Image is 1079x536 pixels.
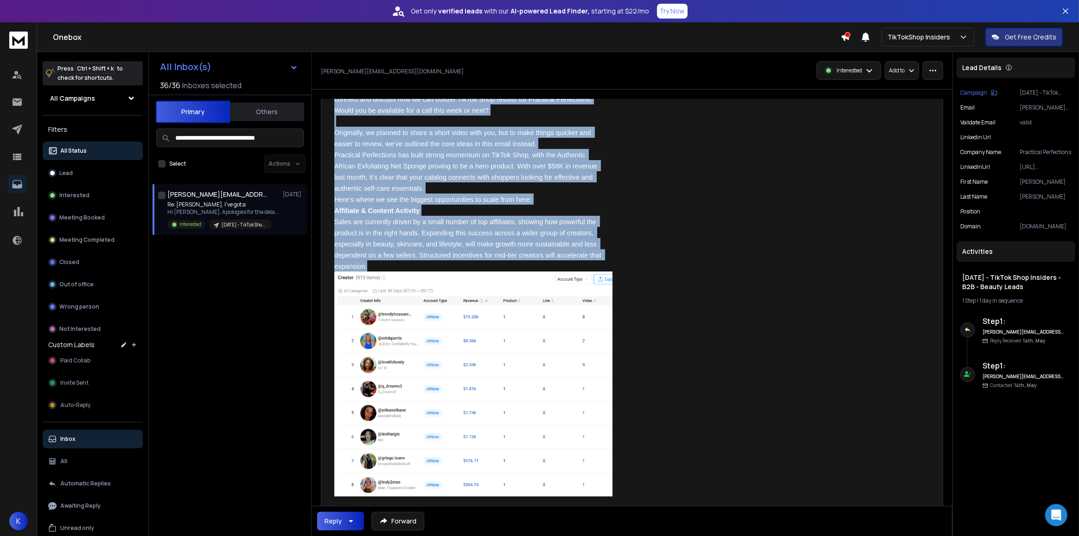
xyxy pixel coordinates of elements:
p: Unread only [60,524,94,532]
button: Inbox [43,430,143,448]
div: Open Intercom Messenger [1045,504,1067,526]
button: Closed [43,253,143,271]
p: Contacted [990,382,1036,389]
div: | [962,297,1070,304]
strong: verified leads [439,6,483,16]
button: Meeting Completed [43,231,143,249]
button: Primary [156,101,230,123]
p: Campaign [960,89,987,97]
h6: [PERSON_NAME][EMAIL_ADDRESS][DOMAIN_NAME] [983,373,1064,380]
h1: [DATE] - TikTok Shop Insiders - B2B - Beauty Leads [962,273,1070,291]
img: AD_4nXfEtlQ3WsFX63aC7AsrErfcY0lI1ur6HfgUbYztLZ9y_Dn8cBQR8f2vCQq5UrcEAPetiIG_g2H5kGHby_hd80zojS-G5... [334,271,624,497]
h1: All Campaigns [50,94,95,103]
button: K [9,512,28,530]
p: First Name [960,178,988,186]
button: Campaign [960,89,997,97]
p: Try Now [660,6,685,16]
span: 14th, May [1014,382,1036,388]
span: 14th, May [1023,337,1045,344]
h1: [PERSON_NAME][EMAIL_ADDRESS][DOMAIN_NAME] [167,190,269,199]
h3: Inboxes selected [182,80,242,91]
button: Forward [371,512,424,530]
button: Meeting Booked [43,208,143,227]
h6: Step 1 : [983,360,1064,371]
p: TikTokShop Insiders [887,32,954,42]
button: Lead [43,164,143,182]
h1: All Inbox(s) [160,62,211,71]
button: All Campaigns [43,89,143,108]
p: Domain [960,223,981,230]
h1: Onebox [53,32,841,43]
p: Re: [PERSON_NAME], I’ve got a [167,201,279,208]
p: Get Free Credits [1005,32,1056,42]
p: Practical Perfections [1020,149,1072,156]
p: [PERSON_NAME] [1020,193,1072,200]
button: Get Free Credits [985,28,1063,46]
p: All [60,458,67,465]
p: Press to check for shortcuts. [57,64,123,83]
p: Lead [59,169,73,177]
button: Wrong person [43,297,143,316]
button: All [43,452,143,471]
button: All Inbox(s) [153,58,306,76]
h6: [PERSON_NAME][EMAIL_ADDRESS][DOMAIN_NAME] [983,329,1064,336]
p: Meeting Completed [59,236,115,244]
div: Reply [325,517,342,526]
p: Reply Received [990,337,1045,344]
p: Company Name [960,149,1001,156]
button: Invite Sent [43,374,143,392]
button: Awaiting Reply [43,497,143,515]
button: Out of office [43,275,143,294]
button: Not Interested [43,320,143,338]
span: Would you be available for a call this week or next? [334,107,489,114]
p: Out of office [59,281,94,288]
p: Interested [836,67,862,74]
span: Auto-Reply [60,401,90,409]
p: valid [1020,119,1072,126]
span: 36 / 36 [160,80,180,91]
h3: Custom Labels [48,340,95,349]
span: 1 day in sequence [979,297,1023,304]
p: [DOMAIN_NAME] [1020,223,1072,230]
p: [DATE] - TikTok Shop Insiders - B2B - Beauty Leads [222,221,266,228]
span: Invite Sent [60,379,89,387]
button: All Status [43,142,143,160]
p: Not Interested [59,325,101,333]
p: LinkedInUrl [960,163,990,171]
p: Closed [59,258,79,266]
p: [DATE] - TikTok Shop Insiders - B2B - Beauty Leads [1020,89,1072,97]
h6: Step 1 : [983,316,1064,327]
strong: AI-powered Lead Finder, [511,6,590,16]
span: Ctrl + Shift + k [76,63,115,74]
label: Select [169,160,186,168]
p: Meeting Booked [59,214,105,221]
button: Try Now [657,4,688,19]
p: Inbox [60,435,76,443]
p: Last Name [960,193,987,200]
p: Hi [PERSON_NAME], Apologies for the delayed [167,208,279,216]
button: Auto-Reply [43,396,143,414]
p: Automatic Replies [60,480,111,487]
p: Linkedin Url [960,134,991,141]
span: 1 Step [962,297,976,304]
p: Wrong person [59,303,99,310]
p: Email [960,104,975,111]
button: Reply [317,512,364,530]
p: [PERSON_NAME] [1020,178,1072,186]
p: Validate Email [960,119,996,126]
p: [DATE] [283,191,304,198]
p: Awaiting Reply [60,502,101,510]
div: Activities [957,241,1075,262]
p: [PERSON_NAME][EMAIL_ADDRESS][DOMAIN_NAME] [1020,104,1072,111]
p: All Status [60,147,87,155]
p: Get only with our starting at $22/mo [411,6,650,16]
span: Sales are currently driven by a small number of top affiliates, showing how powerful the product ... [334,218,603,270]
span: Here’s where we see the biggest opportunities to scale from here: [334,196,532,203]
p: [PERSON_NAME][EMAIL_ADDRESS][DOMAIN_NAME] [321,68,464,75]
span: Originally, we planned to share a short video with you, but to make things quicker and easier to ... [334,129,593,148]
p: [URL][DOMAIN_NAME][PERSON_NAME] [1020,163,1072,171]
button: Automatic Replies [43,474,143,493]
